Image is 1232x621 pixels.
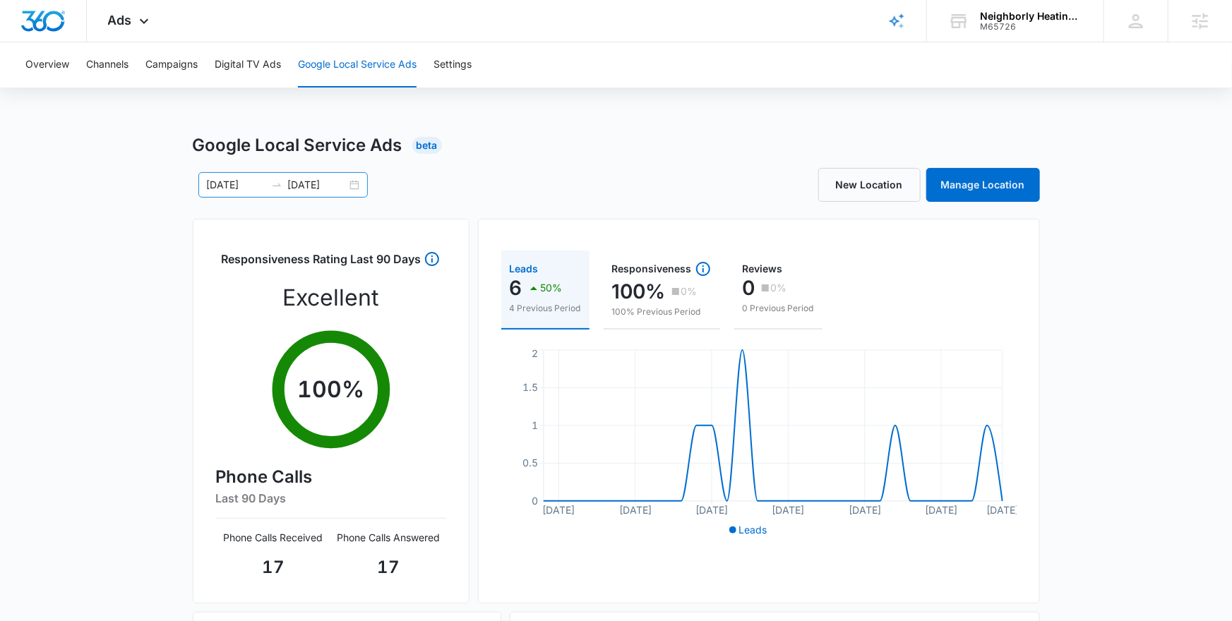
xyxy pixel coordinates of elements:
p: Excellent [283,281,379,315]
span: swap-right [271,179,282,191]
p: 100 % [297,373,364,406]
tspan: 1.5 [522,381,538,393]
p: 0% [771,283,787,293]
span: Leads [739,524,767,536]
div: Reviews [743,264,814,274]
tspan: 0.5 [522,457,538,469]
tspan: 0 [532,495,538,507]
tspan: [DATE] [849,504,881,516]
span: Ads [108,13,132,28]
tspan: 1 [532,419,538,431]
tspan: [DATE] [695,504,728,516]
button: Overview [25,42,69,88]
tspan: [DATE] [542,504,575,516]
button: Channels [86,42,128,88]
h1: Google Local Service Ads [193,133,402,158]
p: Phone Calls Answered [331,530,446,545]
button: Digital TV Ads [215,42,281,88]
p: 100% Previous Period [612,306,712,318]
p: 100% [612,280,666,303]
h6: Last 90 Days [216,490,446,507]
p: 4 Previous Period [510,302,581,315]
p: 17 [331,555,446,580]
div: account id [980,22,1083,32]
p: Phone Calls Received [216,530,331,545]
button: Settings [433,42,472,88]
div: Responsiveness [612,260,712,277]
p: 0 [743,277,755,299]
button: Google Local Service Ads [298,42,417,88]
h3: Responsiveness Rating Last 90 Days [221,251,421,275]
span: to [271,179,282,191]
tspan: [DATE] [925,504,957,516]
p: 0% [681,287,698,296]
div: Leads [510,264,581,274]
p: 6 [510,277,522,299]
p: 17 [216,555,331,580]
div: Beta [412,137,442,154]
tspan: [DATE] [772,504,804,516]
tspan: 2 [532,347,538,359]
h4: Phone Calls [216,464,446,490]
tspan: [DATE] [619,504,652,516]
p: 50% [541,283,563,293]
a: New Location [818,168,921,202]
tspan: [DATE] [986,504,1019,516]
button: Campaigns [145,42,198,88]
input: Start date [207,177,265,193]
a: Manage Location [926,168,1040,202]
input: End date [288,177,347,193]
p: 0 Previous Period [743,302,814,315]
div: account name [980,11,1083,22]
